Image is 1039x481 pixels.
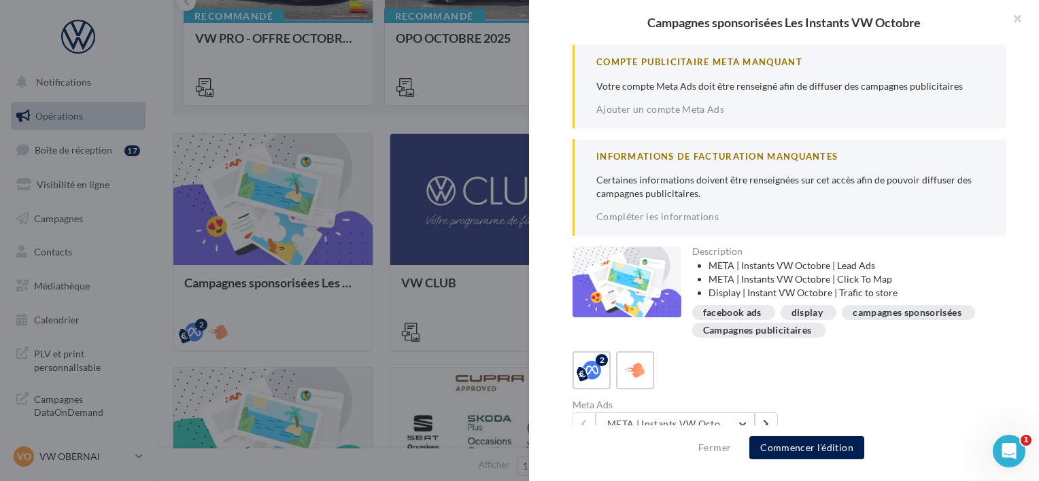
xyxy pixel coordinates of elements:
[709,259,996,272] li: META | Instants VW Octobre | Lead Ads
[596,354,608,366] div: 2
[596,173,985,200] p: Certaines informations doivent être renseignées sur cet accès afin de pouvoir diffuser des campag...
[596,150,985,163] div: Informations de Facturation manquantes
[791,308,823,318] div: display
[596,412,755,435] button: META | Instants VW Octobre | Click To Map
[693,440,736,456] button: Fermer
[596,56,985,69] div: Compte Publicitaire Meta Manquant
[692,247,996,256] div: Description
[703,325,812,336] div: Campagnes publicitaires
[1021,435,1032,446] span: 1
[993,435,1025,467] iframe: Intercom live chat
[596,79,985,93] p: Votre compte Meta Ads doit être renseigné afin de diffuser des campagnes publicitaires
[853,308,961,318] div: campagnes sponsorisées
[709,286,996,300] li: Display | Instant VW Octobre | Trafic to store
[596,104,724,115] a: Ajouter un compte Meta Ads
[709,272,996,286] li: META | Instants VW Octobre | Click To Map
[749,436,864,459] button: Commencer l'édition
[573,400,784,410] div: Meta Ads
[703,308,762,318] div: facebook ads
[596,211,719,222] a: Compléter les informations
[551,16,1017,29] div: Campagnes sponsorisées Les Instants VW Octobre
